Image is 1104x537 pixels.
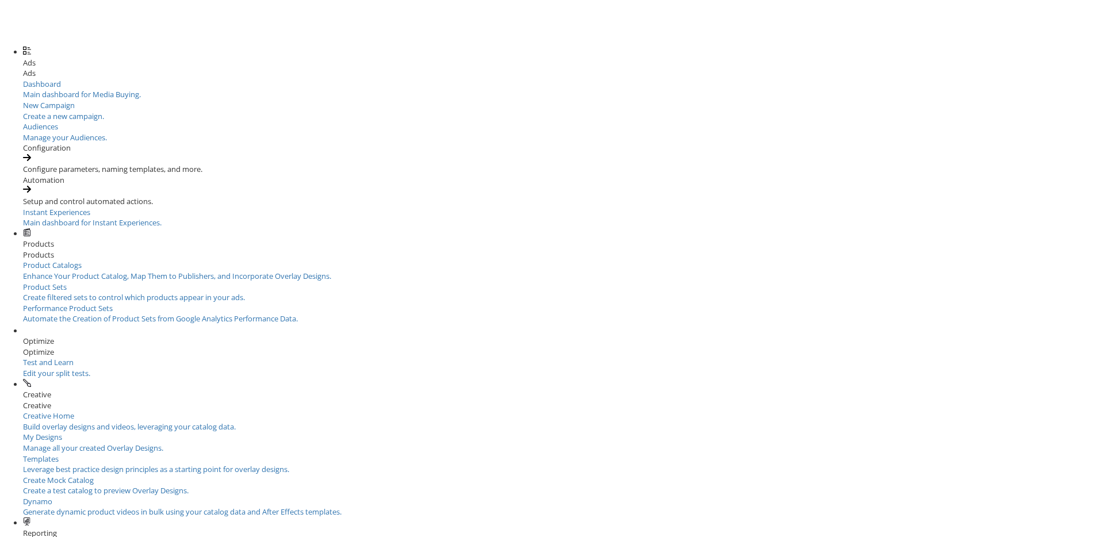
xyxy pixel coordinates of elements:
[23,207,1104,228] a: Instant ExperiencesMain dashboard for Instant Experiences.
[23,303,1104,324] a: Performance Product SetsAutomate the Creation of Product Sets from Google Analytics Performance D...
[23,475,1104,496] a: Create Mock CatalogCreate a test catalog to preview Overlay Designs.
[23,143,1104,154] div: Configuration
[23,89,1104,100] div: Main dashboard for Media Buying.
[23,303,1104,314] div: Performance Product Sets
[23,464,1104,475] div: Leverage best practice design principles as a starting point for overlay designs.
[23,250,1104,260] div: Products
[23,313,1104,324] div: Automate the Creation of Product Sets from Google Analytics Performance Data.
[23,411,1104,432] a: Creative HomeBuild overlay designs and videos, leveraging your catalog data.
[23,454,1104,475] a: TemplatesLeverage best practice design principles as a starting point for overlay designs.
[23,292,1104,303] div: Create filtered sets to control which products appear in your ads.
[23,421,1104,432] div: Build overlay designs and videos, leveraging your catalog data.
[23,79,1104,90] div: Dashboard
[23,79,1104,100] a: DashboardMain dashboard for Media Buying.
[23,411,1104,421] div: Creative Home
[23,282,1104,293] div: Product Sets
[23,496,1104,517] a: DynamoGenerate dynamic product videos in bulk using your catalog data and After Effects templates.
[23,475,1104,486] div: Create Mock Catalog
[23,217,1104,228] div: Main dashboard for Instant Experiences.
[23,239,54,249] span: Products
[23,100,1104,121] a: New CampaignCreate a new campaign.
[23,389,51,400] span: Creative
[23,121,1104,143] a: AudiencesManage your Audiences.
[23,121,1104,132] div: Audiences
[23,164,1104,175] div: Configure parameters, naming templates, and more.
[23,454,1104,465] div: Templates
[23,260,1104,271] div: Product Catalogs
[23,260,1104,281] a: Product CatalogsEnhance Your Product Catalog, Map Them to Publishers, and Incorporate Overlay Des...
[23,496,1104,507] div: Dynamo
[23,432,1104,443] div: My Designs
[23,443,1104,454] div: Manage all your created Overlay Designs.
[23,400,1104,411] div: Creative
[23,57,36,68] span: Ads
[23,271,1104,282] div: Enhance Your Product Catalog, Map Them to Publishers, and Incorporate Overlay Designs.
[23,111,1104,122] div: Create a new campaign.
[23,282,1104,303] a: Product SetsCreate filtered sets to control which products appear in your ads.
[23,196,1104,207] div: Setup and control automated actions.
[23,336,54,346] span: Optimize
[23,68,1104,79] div: Ads
[23,357,167,368] div: Test and Learn
[23,100,1104,111] div: New Campaign
[23,368,167,379] div: Edit your split tests.
[23,132,1104,143] div: Manage your Audiences.
[23,207,1104,218] div: Instant Experiences
[23,357,167,378] a: Test and LearnEdit your split tests.
[23,175,1104,186] div: Automation
[23,507,1104,517] div: Generate dynamic product videos in bulk using your catalog data and After Effects templates.
[23,347,1104,358] div: Optimize
[23,432,1104,453] a: My DesignsManage all your created Overlay Designs.
[23,485,1104,496] div: Create a test catalog to preview Overlay Designs.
